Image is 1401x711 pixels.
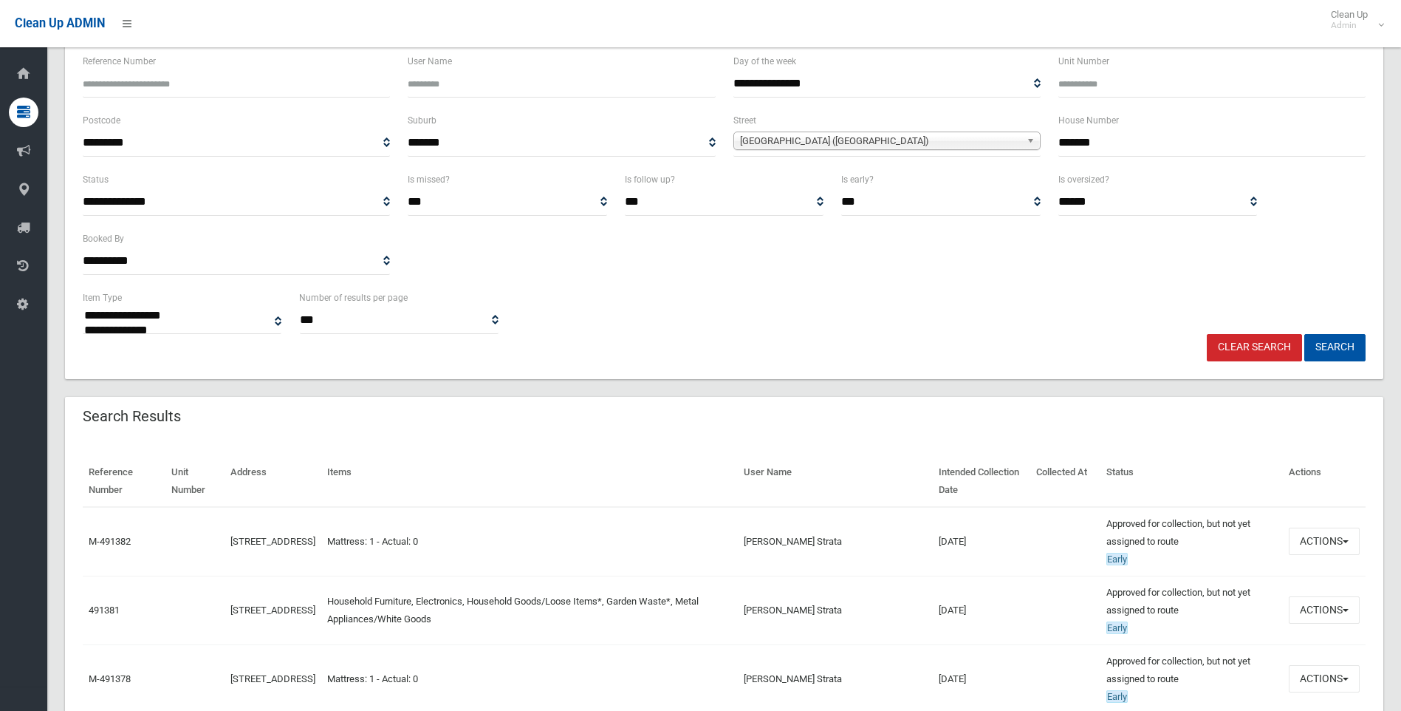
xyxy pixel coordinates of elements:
[408,53,452,69] label: User Name
[1100,456,1283,507] th: Status
[83,53,156,69] label: Reference Number
[15,16,105,30] span: Clean Up ADMIN
[1207,334,1302,361] a: Clear Search
[1289,596,1360,624] button: Actions
[408,112,436,129] label: Suburb
[933,576,1030,644] td: [DATE]
[1106,690,1128,703] span: Early
[321,456,738,507] th: Items
[83,231,124,247] label: Booked By
[89,605,120,616] a: 491381
[738,456,933,507] th: User Name
[89,536,131,547] a: M-491382
[625,171,675,188] label: Is follow up?
[1106,622,1128,634] span: Early
[225,456,321,507] th: Address
[1331,20,1368,31] small: Admin
[1289,665,1360,693] button: Actions
[841,171,874,188] label: Is early?
[1106,553,1128,565] span: Early
[230,536,315,547] a: [STREET_ADDRESS]
[83,456,165,507] th: Reference Number
[83,290,122,306] label: Item Type
[1323,9,1383,31] span: Clean Up
[299,290,408,306] label: Number of results per page
[1283,456,1366,507] th: Actions
[933,507,1030,576] td: [DATE]
[733,53,796,69] label: Day of the week
[1304,334,1366,361] button: Search
[230,673,315,684] a: [STREET_ADDRESS]
[740,132,1021,150] span: [GEOGRAPHIC_DATA] ([GEOGRAPHIC_DATA])
[65,402,199,431] header: Search Results
[1058,112,1119,129] label: House Number
[89,673,131,684] a: M-491378
[321,507,738,576] td: Mattress: 1 - Actual: 0
[1058,171,1109,188] label: Is oversized?
[165,456,225,507] th: Unit Number
[1030,456,1100,507] th: Collected At
[83,112,120,129] label: Postcode
[933,456,1030,507] th: Intended Collection Date
[1100,507,1283,576] td: Approved for collection, but not yet assigned to route
[738,576,933,644] td: [PERSON_NAME] Strata
[1058,53,1109,69] label: Unit Number
[321,576,738,644] td: Household Furniture, Electronics, Household Goods/Loose Items*, Garden Waste*, Metal Appliances/W...
[733,112,756,129] label: Street
[230,605,315,616] a: [STREET_ADDRESS]
[1289,528,1360,555] button: Actions
[738,507,933,576] td: [PERSON_NAME] Strata
[83,171,109,188] label: Status
[408,171,450,188] label: Is missed?
[1100,576,1283,644] td: Approved for collection, but not yet assigned to route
